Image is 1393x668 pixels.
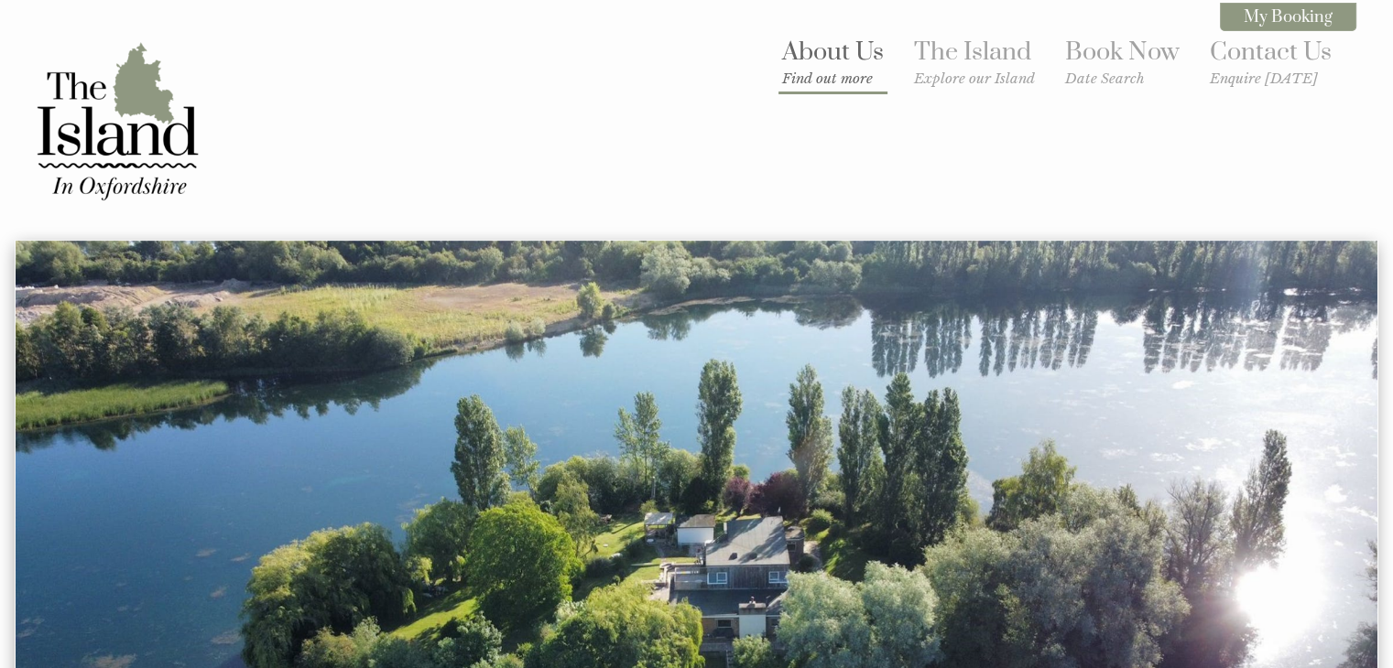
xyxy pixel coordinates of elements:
img: The Island in Oxfordshire [26,29,209,212]
a: My Booking [1220,3,1356,31]
small: Date Search [1065,70,1180,87]
small: Find out more [782,70,884,87]
small: Explore our Island [914,70,1035,87]
a: Contact UsEnquire [DATE] [1210,37,1332,87]
a: Book NowDate Search [1065,37,1180,87]
small: Enquire [DATE] [1210,70,1332,87]
a: The IslandExplore our Island [914,37,1035,87]
a: About UsFind out more [782,37,884,87]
